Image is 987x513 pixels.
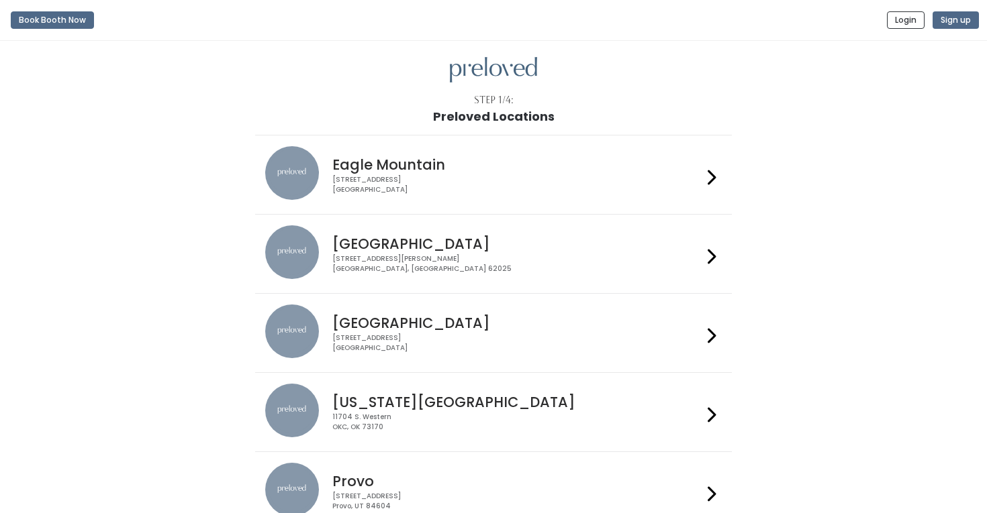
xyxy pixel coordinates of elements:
h4: [GEOGRAPHIC_DATA] [332,236,702,251]
img: preloved location [265,146,319,200]
div: Step 1/4: [474,93,514,107]
a: Book Booth Now [11,5,94,35]
div: [STREET_ADDRESS] Provo, UT 84604 [332,492,702,511]
button: Sign up [933,11,979,29]
a: preloved location [GEOGRAPHIC_DATA] [STREET_ADDRESS][GEOGRAPHIC_DATA] [265,304,721,361]
div: 11704 S. Western OKC, OK 73170 [332,412,702,432]
img: preloved logo [450,57,537,83]
div: [STREET_ADDRESS] [GEOGRAPHIC_DATA] [332,175,702,194]
h4: Provo [332,473,702,489]
div: [STREET_ADDRESS][PERSON_NAME] [GEOGRAPHIC_DATA], [GEOGRAPHIC_DATA] 62025 [332,254,702,274]
h4: Eagle Mountain [332,157,702,172]
img: preloved location [265,304,319,358]
button: Book Booth Now [11,11,94,29]
h4: [GEOGRAPHIC_DATA] [332,315,702,331]
img: preloved location [265,225,319,279]
a: preloved location [US_STATE][GEOGRAPHIC_DATA] 11704 S. WesternOKC, OK 73170 [265,384,721,441]
img: preloved location [265,384,319,437]
div: [STREET_ADDRESS] [GEOGRAPHIC_DATA] [332,333,702,353]
h4: [US_STATE][GEOGRAPHIC_DATA] [332,394,702,410]
h1: Preloved Locations [433,110,555,123]
a: preloved location Eagle Mountain [STREET_ADDRESS][GEOGRAPHIC_DATA] [265,146,721,203]
a: preloved location [GEOGRAPHIC_DATA] [STREET_ADDRESS][PERSON_NAME][GEOGRAPHIC_DATA], [GEOGRAPHIC_D... [265,225,721,282]
button: Login [887,11,925,29]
